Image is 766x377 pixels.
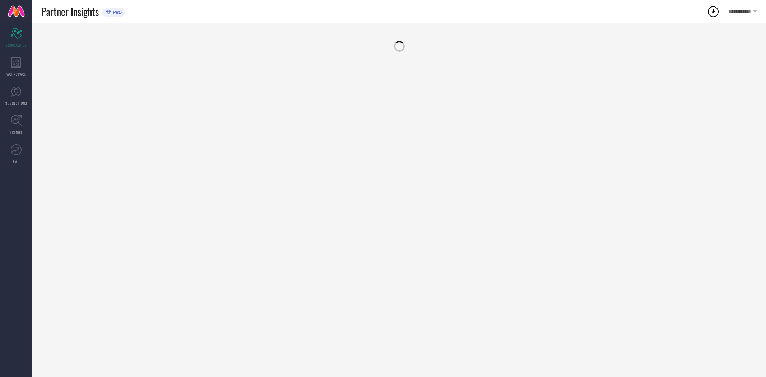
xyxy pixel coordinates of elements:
[13,159,20,164] span: FWD
[111,10,122,15] span: PRO
[5,101,27,106] span: SUGGESTIONS
[10,130,22,135] span: TRENDS
[707,5,720,18] div: Open download list
[6,42,27,48] span: SCORECARDS
[6,71,26,77] span: WORKSPACE
[41,4,99,19] span: Partner Insights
